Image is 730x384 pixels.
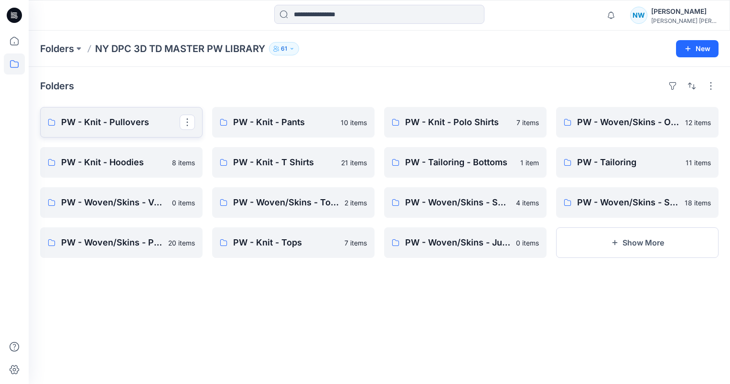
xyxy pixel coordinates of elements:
[685,117,711,128] p: 12 items
[556,187,719,218] a: PW - Woven/Skins - Shirts18 items
[405,236,510,249] p: PW - Woven/Skins - Jumpsuits
[269,42,299,55] button: 61
[577,116,679,129] p: PW - Woven/Skins - Outerwear
[341,117,367,128] p: 10 items
[384,227,547,258] a: PW - Woven/Skins - Jumpsuits0 items
[212,107,375,138] a: PW - Knit - Pants10 items
[212,147,375,178] a: PW - Knit - T Shirts21 items
[651,17,718,24] div: [PERSON_NAME] [PERSON_NAME]
[233,196,339,209] p: PW - Woven/Skins - Tops
[384,147,547,178] a: PW - Tailoring - Bottoms1 item
[341,158,367,168] p: 21 items
[212,187,375,218] a: PW - Woven/Skins - Tops2 items
[344,238,367,248] p: 7 items
[676,40,719,57] button: New
[40,227,203,258] a: PW - Woven/Skins - Pants20 items
[520,158,539,168] p: 1 item
[233,116,335,129] p: PW - Knit - Pants
[384,107,547,138] a: PW - Knit - Polo Shirts7 items
[405,156,515,169] p: PW - Tailoring - Bottoms
[651,6,718,17] div: [PERSON_NAME]
[40,147,203,178] a: PW - Knit - Hoodies8 items
[95,42,265,55] p: NY DPC 3D TD MASTER PW LIBRARY
[405,116,511,129] p: PW - Knit - Polo Shirts
[577,156,680,169] p: PW - Tailoring
[516,198,539,208] p: 4 items
[40,107,203,138] a: PW - Knit - Pullovers
[556,227,719,258] button: Show More
[168,238,195,248] p: 20 items
[233,156,335,169] p: PW - Knit - T Shirts
[40,187,203,218] a: PW - Woven/Skins - Vests0 items
[61,236,162,249] p: PW - Woven/Skins - Pants
[172,158,195,168] p: 8 items
[630,7,647,24] div: NW
[233,236,339,249] p: PW - Knit - Tops
[516,238,539,248] p: 0 items
[516,117,539,128] p: 7 items
[40,42,74,55] a: Folders
[281,43,287,54] p: 61
[172,198,195,208] p: 0 items
[685,198,711,208] p: 18 items
[577,196,679,209] p: PW - Woven/Skins - Shirts
[686,158,711,168] p: 11 items
[61,196,166,209] p: PW - Woven/Skins - Vests
[556,107,719,138] a: PW - Woven/Skins - Outerwear12 items
[405,196,510,209] p: PW - Woven/Skins - Skirts
[61,156,166,169] p: PW - Knit - Hoodies
[212,227,375,258] a: PW - Knit - Tops7 items
[556,147,719,178] a: PW - Tailoring11 items
[344,198,367,208] p: 2 items
[40,80,74,92] h4: Folders
[384,187,547,218] a: PW - Woven/Skins - Skirts4 items
[61,116,180,129] p: PW - Knit - Pullovers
